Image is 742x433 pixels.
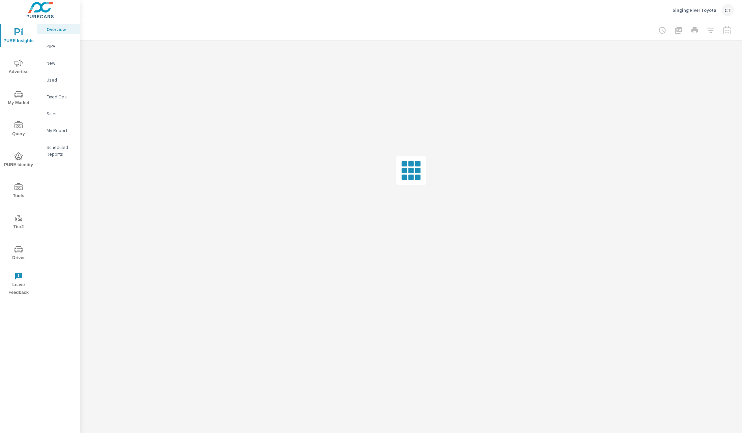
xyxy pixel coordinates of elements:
[2,183,35,200] span: Tools
[2,90,35,107] span: My Market
[47,43,75,50] p: PIPA
[37,142,80,159] div: Scheduled Reports
[2,28,35,45] span: PURE Insights
[722,4,734,16] div: CT
[47,76,75,83] p: Used
[2,214,35,231] span: Tier2
[37,75,80,85] div: Used
[673,7,716,13] p: Singing River Toyota
[2,272,35,297] span: Leave Feedback
[37,109,80,119] div: Sales
[47,127,75,134] p: My Report
[47,144,75,157] p: Scheduled Reports
[47,60,75,66] p: New
[37,41,80,51] div: PIPA
[2,245,35,262] span: Driver
[2,121,35,138] span: Query
[47,93,75,100] p: Fixed Ops
[2,152,35,169] span: PURE Identity
[37,92,80,102] div: Fixed Ops
[2,59,35,76] span: Advertise
[47,26,75,33] p: Overview
[47,110,75,117] p: Sales
[37,58,80,68] div: New
[37,125,80,135] div: My Report
[0,20,37,299] div: nav menu
[37,24,80,34] div: Overview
